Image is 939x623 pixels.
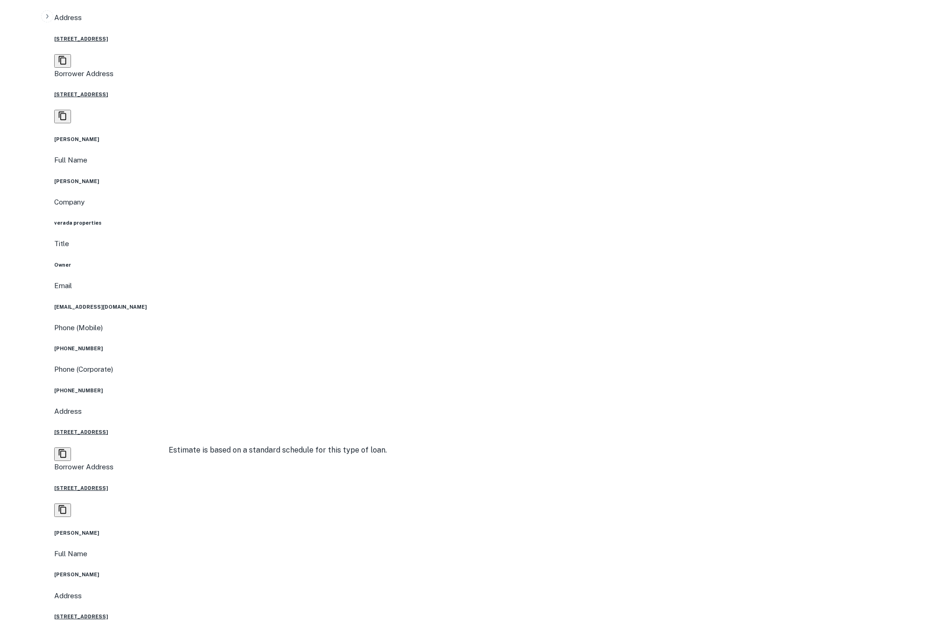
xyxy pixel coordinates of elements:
button: Copy Address [54,110,71,123]
p: Borrower Address [54,68,932,79]
p: Full Name [54,548,932,559]
h6: verada properties [54,219,932,227]
h6: [PHONE_NUMBER] [54,345,932,352]
h6: [PERSON_NAME] [54,177,932,185]
a: [STREET_ADDRESS] [54,91,932,98]
h6: [EMAIL_ADDRESS][DOMAIN_NAME] [54,303,932,311]
p: Phone (Mobile) [54,322,103,333]
h6: [PHONE_NUMBER] [54,387,932,394]
p: Full Name [54,155,932,166]
a: [STREET_ADDRESS] [54,428,932,436]
p: Title [54,238,932,249]
h6: Owner [54,261,932,269]
p: Company [54,197,932,208]
a: [STREET_ADDRESS] [54,35,932,42]
p: Address [54,590,932,602]
h6: [PERSON_NAME] [54,529,932,537]
button: Copy Address [54,447,71,461]
a: [STREET_ADDRESS] [54,484,932,492]
p: Phone (Corporate) [54,364,932,375]
div: Estimate is based on a standard schedule for this type of loan. [169,445,387,456]
p: Email [54,280,932,291]
p: Borrower Address [54,461,932,473]
button: Copy Address [54,503,71,517]
button: Copy Address [54,54,71,68]
p: Address [54,406,932,417]
p: Address [54,12,932,23]
a: [STREET_ADDRESS] [54,613,932,620]
h6: [PERSON_NAME] [54,135,932,143]
h6: [PERSON_NAME] [54,571,932,578]
iframe: Chat Widget [892,548,939,593]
